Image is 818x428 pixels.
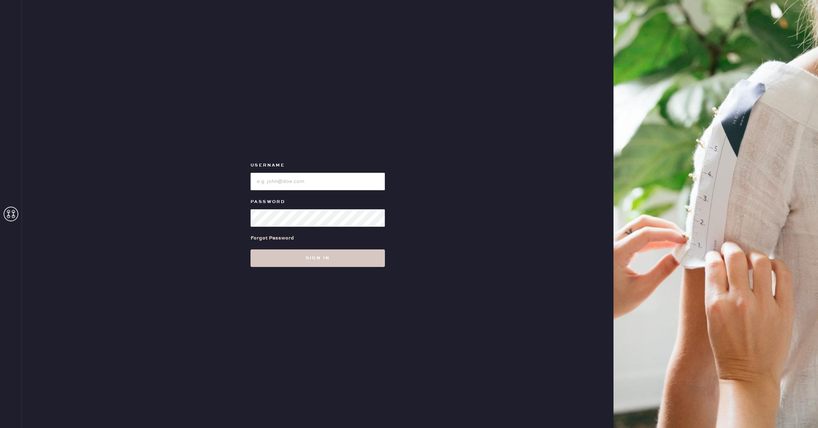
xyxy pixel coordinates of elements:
[251,249,385,267] button: Sign in
[251,161,385,170] label: Username
[251,173,385,190] input: e.g. john@doe.com
[251,227,294,249] a: Forgot Password
[251,198,385,206] label: Password
[251,234,294,242] div: Forgot Password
